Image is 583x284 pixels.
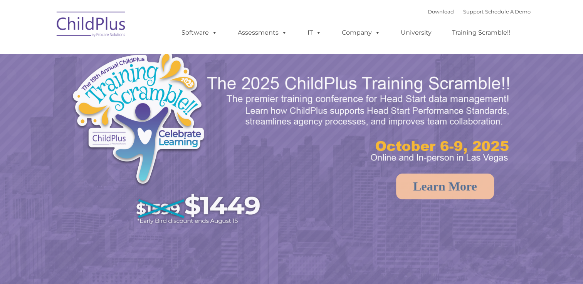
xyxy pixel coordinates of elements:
[53,6,130,45] img: ChildPlus by Procare Solutions
[444,25,518,40] a: Training Scramble!!
[463,8,484,15] a: Support
[174,25,225,40] a: Software
[485,8,531,15] a: Schedule A Demo
[393,25,439,40] a: University
[428,8,531,15] font: |
[334,25,388,40] a: Company
[396,174,494,199] a: Learn More
[230,25,295,40] a: Assessments
[300,25,329,40] a: IT
[428,8,454,15] a: Download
